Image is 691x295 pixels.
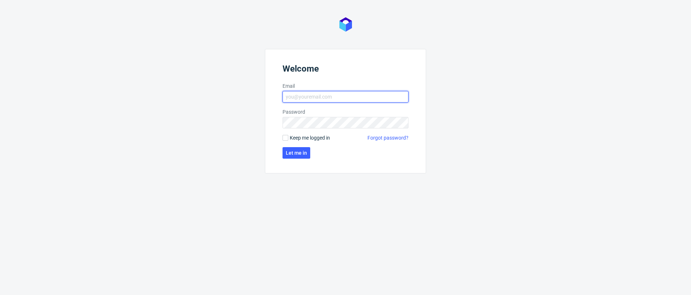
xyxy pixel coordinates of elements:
button: Let me in [283,147,310,159]
label: Password [283,108,408,115]
span: Let me in [286,150,307,155]
input: you@youremail.com [283,91,408,103]
header: Welcome [283,64,408,77]
span: Keep me logged in [290,134,330,141]
a: Forgot password? [367,134,408,141]
label: Email [283,82,408,90]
